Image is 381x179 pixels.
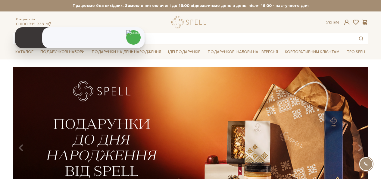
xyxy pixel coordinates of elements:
[45,21,52,27] a: telegram
[283,47,342,57] a: Корпоративним клієнтам
[344,47,368,57] a: Про Spell
[38,47,87,57] a: Подарункові набори
[16,21,44,27] a: 0 800 319 233
[326,20,339,25] div: Ук
[205,47,280,57] a: Подарункові набори на 1 Вересня
[354,33,368,44] button: Пошук товару у каталозі
[331,20,332,25] span: |
[13,33,354,44] input: Пошук товару у каталозі
[333,20,339,25] a: En
[16,18,52,21] span: Консультація:
[166,47,203,57] a: Ідеї подарунків
[89,47,164,57] a: Подарунки на День народження
[13,3,368,8] strong: Працюємо без вихідних. Замовлення оплачені до 16:00 відправляємо день в день, після 16:00 - насту...
[13,47,36,57] a: Каталог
